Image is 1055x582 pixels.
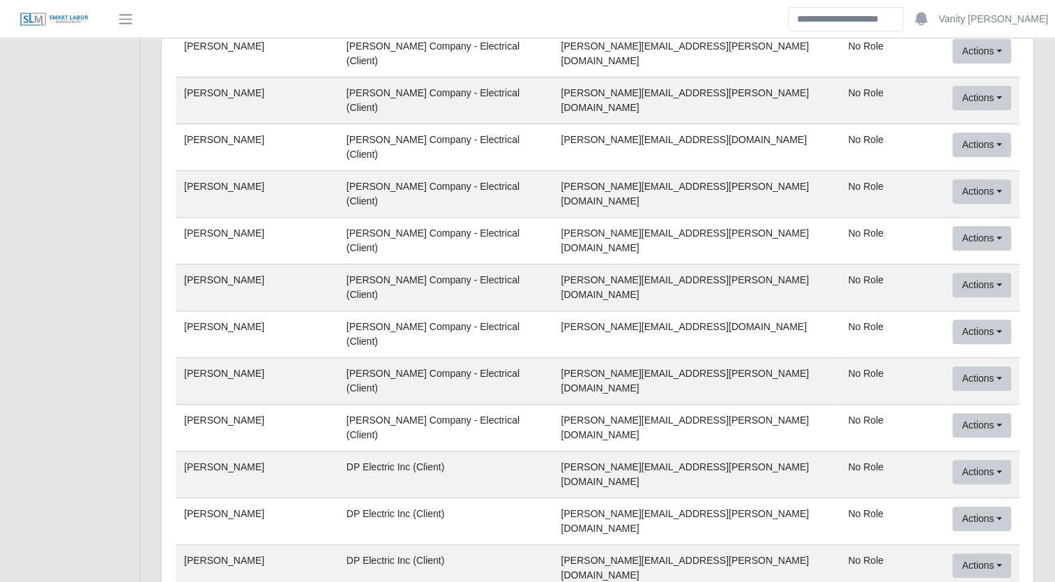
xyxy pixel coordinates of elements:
button: Actions [952,273,1010,297]
td: [PERSON_NAME] [176,452,338,498]
td: [PERSON_NAME][EMAIL_ADDRESS][PERSON_NAME][DOMAIN_NAME] [553,218,840,264]
button: Actions [952,460,1010,484]
button: Actions [952,86,1010,110]
td: [PERSON_NAME] [176,218,338,264]
td: No Role [840,124,944,171]
button: Actions [952,366,1010,391]
button: Actions [952,320,1010,344]
td: No Role [840,405,944,452]
td: No Role [840,31,944,77]
td: [PERSON_NAME] [176,171,338,218]
td: [PERSON_NAME][EMAIL_ADDRESS][PERSON_NAME][DOMAIN_NAME] [553,77,840,124]
td: No Role [840,171,944,218]
td: [PERSON_NAME][EMAIL_ADDRESS][PERSON_NAME][DOMAIN_NAME] [553,498,840,545]
button: Actions [952,226,1010,251]
button: Actions [952,39,1010,64]
td: [PERSON_NAME] Company - Electrical (Client) [338,124,553,171]
td: [PERSON_NAME][EMAIL_ADDRESS][DOMAIN_NAME] [553,124,840,171]
button: Actions [952,507,1010,531]
td: [PERSON_NAME] [176,498,338,545]
button: Actions [952,553,1010,578]
td: [PERSON_NAME][EMAIL_ADDRESS][PERSON_NAME][DOMAIN_NAME] [553,171,840,218]
td: [PERSON_NAME] Company - Electrical (Client) [338,264,553,311]
td: No Role [840,77,944,124]
td: No Role [840,498,944,545]
td: [PERSON_NAME][EMAIL_ADDRESS][PERSON_NAME][DOMAIN_NAME] [553,452,840,498]
button: Actions [952,413,1010,438]
td: No Role [840,452,944,498]
td: No Role [840,264,944,311]
td: No Role [840,218,944,264]
td: [PERSON_NAME][EMAIL_ADDRESS][PERSON_NAME][DOMAIN_NAME] [553,31,840,77]
td: No Role [840,358,944,405]
input: Search [788,7,904,31]
a: Vanity [PERSON_NAME] [939,12,1048,27]
td: No Role [840,311,944,358]
td: [PERSON_NAME] Company - Electrical (Client) [338,358,553,405]
td: [PERSON_NAME] [176,358,338,405]
td: [PERSON_NAME][EMAIL_ADDRESS][DOMAIN_NAME] [553,311,840,358]
button: Actions [952,133,1010,157]
td: [PERSON_NAME] [176,264,338,311]
td: [PERSON_NAME] Company - Electrical (Client) [338,77,553,124]
td: [PERSON_NAME][EMAIL_ADDRESS][PERSON_NAME][DOMAIN_NAME] [553,405,840,452]
td: [PERSON_NAME][EMAIL_ADDRESS][PERSON_NAME][DOMAIN_NAME] [553,358,840,405]
td: [PERSON_NAME] [176,311,338,358]
td: [PERSON_NAME] Company - Electrical (Client) [338,311,553,358]
td: [PERSON_NAME] [176,405,338,452]
td: [PERSON_NAME] Company - Electrical (Client) [338,218,553,264]
td: [PERSON_NAME] Company - Electrical (Client) [338,31,553,77]
td: [PERSON_NAME] [176,31,338,77]
td: [PERSON_NAME] Company - Electrical (Client) [338,405,553,452]
td: [PERSON_NAME][EMAIL_ADDRESS][PERSON_NAME][DOMAIN_NAME] [553,264,840,311]
td: [PERSON_NAME] [176,124,338,171]
button: Actions [952,179,1010,204]
td: [PERSON_NAME] Company - Electrical (Client) [338,171,553,218]
td: [PERSON_NAME] [176,77,338,124]
img: SLM Logo [20,12,89,27]
td: DP Electric Inc (Client) [338,498,553,545]
td: DP Electric Inc (Client) [338,452,553,498]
